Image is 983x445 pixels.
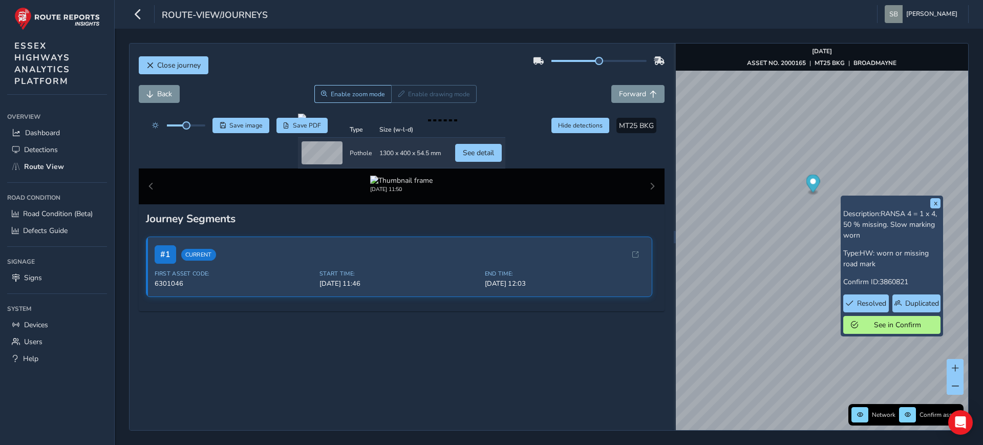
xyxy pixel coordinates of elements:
span: Dashboard [25,128,60,138]
p: Type: [843,248,941,269]
div: | | [747,59,896,67]
div: Signage [7,254,107,269]
span: Detections [24,145,58,155]
span: [PERSON_NAME] [906,5,957,23]
div: Map marker [806,175,820,196]
span: RANSA 4 = 1 x 4, 50 % missing. Slow marking worn [843,209,937,240]
span: Back [157,89,172,99]
span: [DATE] 12:03 [485,279,644,288]
button: Close journey [139,56,208,74]
span: Confirm assets [920,411,960,419]
a: Detections [7,141,107,158]
span: [DATE] 11:46 [319,279,479,288]
span: Users [24,337,42,347]
a: Dashboard [7,124,107,141]
span: Devices [24,320,48,330]
img: diamond-layout [885,5,903,23]
span: Start Time: [319,270,479,278]
span: See detail [463,148,494,158]
span: Current [181,249,216,261]
td: 1300 x 400 x 54.5 mm [376,138,444,168]
strong: MT25 BKG [815,59,845,67]
a: Signs [7,269,107,286]
strong: ASSET NO. 2000165 [747,59,806,67]
div: Journey Segments [146,211,658,226]
span: Save image [229,121,263,130]
a: Help [7,350,107,367]
button: x [930,198,941,208]
span: Resolved [857,299,886,308]
span: ESSEX HIGHWAYS ANALYTICS PLATFORM [14,40,70,87]
p: Confirm ID: [843,277,941,287]
div: System [7,301,107,316]
td: Pothole [346,138,376,168]
button: Zoom [314,85,392,103]
button: PDF [276,118,328,133]
span: Save PDF [293,121,321,130]
span: # 1 [155,245,176,264]
span: Signs [24,273,42,283]
span: 6301046 [155,279,314,288]
span: Enable zoom mode [331,90,385,98]
span: HW: worn or missing road mark [843,248,929,269]
span: Hide detections [558,121,603,130]
span: Forward [619,89,646,99]
span: Road Condition (Beta) [23,209,93,219]
span: End Time: [485,270,644,278]
p: Description: [843,208,941,241]
span: See in Confirm [862,320,933,330]
a: Road Condition (Beta) [7,205,107,222]
strong: [DATE] [812,47,832,55]
span: Network [872,411,895,419]
button: Duplicated [892,294,941,312]
button: Save [212,118,269,133]
div: Overview [7,109,107,124]
a: Users [7,333,107,350]
button: Forward [611,85,665,103]
img: Thumbnail frame [370,176,433,185]
div: Road Condition [7,190,107,205]
button: [PERSON_NAME] [885,5,961,23]
button: Back [139,85,180,103]
a: Devices [7,316,107,333]
div: Open Intercom Messenger [948,410,973,435]
span: route-view/journeys [162,9,268,23]
a: Defects Guide [7,222,107,239]
button: See detail [455,144,502,162]
button: Resolved [843,294,889,312]
div: [DATE] 11:50 [370,185,433,193]
span: Defects Guide [23,226,68,236]
span: First Asset Code: [155,270,314,278]
span: Close journey [157,60,201,70]
span: Route View [24,162,64,172]
span: 3860821 [880,277,908,287]
span: MT25 BKG [619,121,654,131]
button: See in Confirm [843,316,941,334]
strong: BROADMAYNE [853,59,896,67]
button: Hide detections [551,118,610,133]
span: Help [23,354,38,364]
a: Route View [7,158,107,175]
span: Duplicated [905,299,939,308]
img: rr logo [14,7,100,30]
